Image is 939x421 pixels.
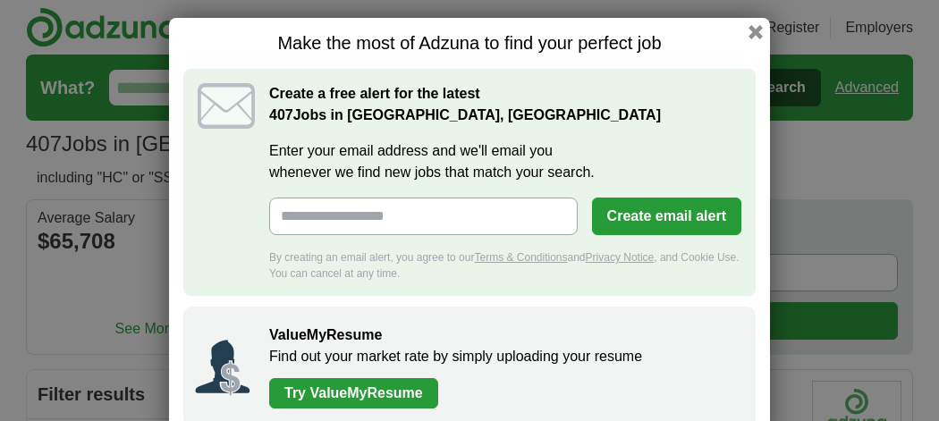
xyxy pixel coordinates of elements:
button: Create email alert [592,198,741,235]
div: By creating an email alert, you agree to our and , and Cookie Use. You can cancel at any time. [269,249,741,282]
span: 407 [269,105,293,126]
a: Try ValueMyResume [269,378,438,408]
label: Enter your email address and we'll email you whenever we find new jobs that match your search. [269,140,741,183]
img: icon_email.svg [198,83,255,129]
p: Find out your market rate by simply uploading your resume [269,346,738,367]
h1: Make the most of Adzuna to find your perfect job [183,32,756,55]
a: Privacy Notice [586,251,655,264]
a: Terms & Conditions [474,251,567,264]
strong: Jobs in [GEOGRAPHIC_DATA], [GEOGRAPHIC_DATA] [269,107,661,122]
h2: ValueMyResume [269,324,738,346]
h2: Create a free alert for the latest [269,83,741,126]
